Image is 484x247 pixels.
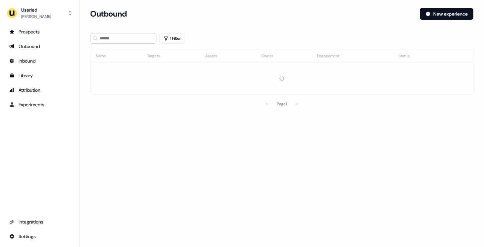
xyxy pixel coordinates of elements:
h3: Outbound [90,9,127,19]
div: Userled [21,7,51,13]
div: Experiments [9,101,70,108]
div: [PERSON_NAME] [21,13,51,20]
a: Go to attribution [5,85,74,95]
a: Go to Inbound [5,56,74,66]
a: Go to prospects [5,26,74,37]
div: Attribution [9,87,70,93]
a: Go to templates [5,70,74,81]
a: Go to outbound experience [5,41,74,52]
div: Integrations [9,219,70,225]
button: Userled[PERSON_NAME] [5,5,74,21]
a: Go to integrations [5,217,74,227]
div: Library [9,72,70,79]
button: 1 Filter [159,33,185,44]
a: Go to experiments [5,99,74,110]
div: Outbound [9,43,70,50]
button: New experience [420,8,473,20]
a: Go to integrations [5,231,74,242]
div: Prospects [9,28,70,35]
div: Inbound [9,58,70,64]
div: Settings [9,233,70,240]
